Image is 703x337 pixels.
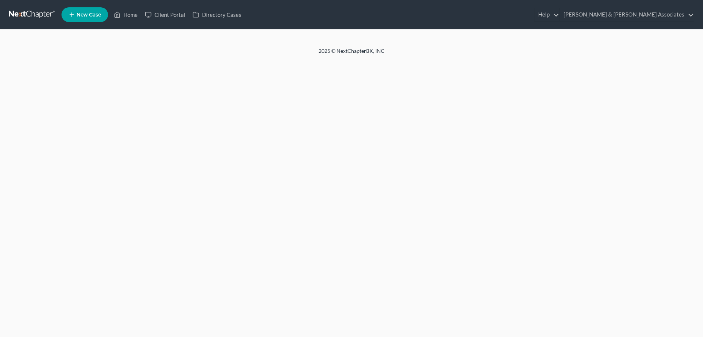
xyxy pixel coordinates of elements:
a: Help [535,8,559,21]
a: Client Portal [141,8,189,21]
new-legal-case-button: New Case [62,7,108,22]
a: Directory Cases [189,8,245,21]
a: Home [110,8,141,21]
div: 2025 © NextChapterBK, INC [143,47,560,61]
a: [PERSON_NAME] & [PERSON_NAME] Associates [560,8,694,21]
